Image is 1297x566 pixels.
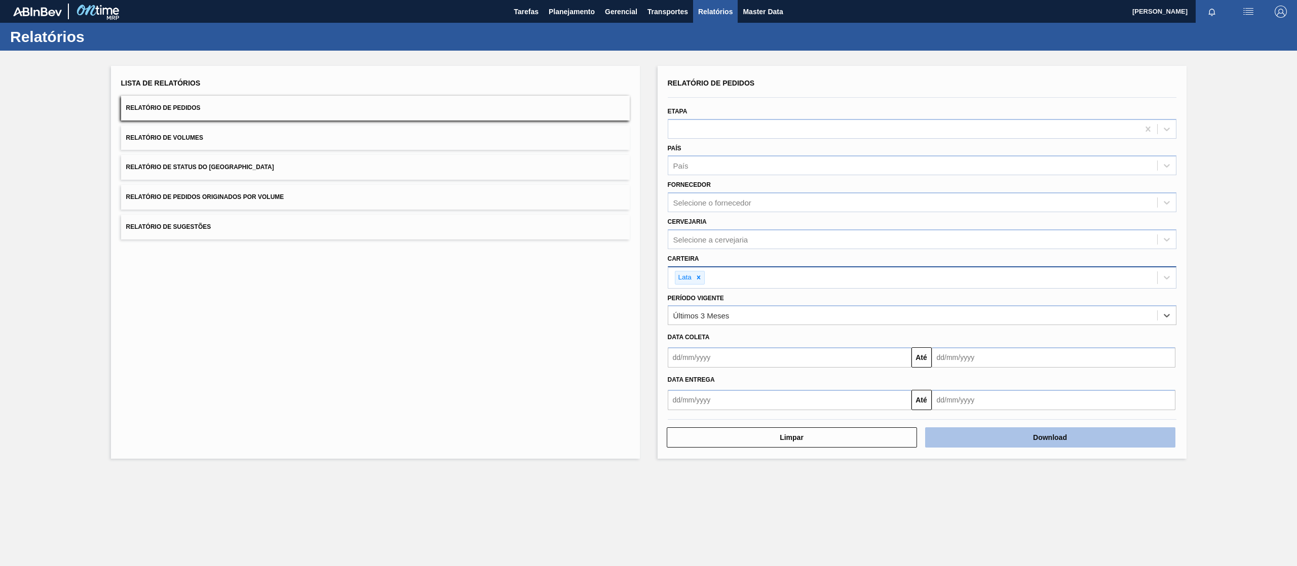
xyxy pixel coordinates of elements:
[668,334,710,341] span: Data coleta
[668,108,688,115] label: Etapa
[668,295,724,302] label: Período Vigente
[126,223,211,230] span: Relatório de Sugestões
[1275,6,1287,18] img: Logout
[13,7,62,16] img: TNhmsLtSVTkK8tSr43FrP2fwEKptu5GPRR3wAAAABJRU5ErkJggg==
[667,427,917,448] button: Limpar
[1196,5,1228,19] button: Notificações
[1242,6,1254,18] img: userActions
[668,181,711,188] label: Fornecedor
[911,390,932,410] button: Até
[668,218,707,225] label: Cervejaria
[668,347,911,368] input: dd/mm/yyyy
[605,6,637,18] span: Gerencial
[673,161,689,170] div: País
[668,145,681,152] label: País
[668,390,911,410] input: dd/mm/yyyy
[549,6,595,18] span: Planejamento
[126,164,274,171] span: Relatório de Status do [GEOGRAPHIC_DATA]
[514,6,539,18] span: Tarefas
[932,390,1175,410] input: dd/mm/yyyy
[668,376,715,383] span: Data entrega
[925,427,1175,448] button: Download
[911,347,932,368] button: Até
[126,104,201,111] span: Relatório de Pedidos
[698,6,733,18] span: Relatórios
[743,6,783,18] span: Master Data
[647,6,688,18] span: Transportes
[673,235,748,244] div: Selecione a cervejaria
[10,31,190,43] h1: Relatórios
[121,96,630,120] button: Relatório de Pedidos
[673,311,730,320] div: Últimos 3 Meses
[668,79,755,87] span: Relatório de Pedidos
[126,193,284,200] span: Relatório de Pedidos Originados por Volume
[675,271,693,284] div: Lata
[668,255,699,262] label: Carteira
[121,126,630,150] button: Relatório de Volumes
[121,185,630,210] button: Relatório de Pedidos Originados por Volume
[126,134,203,141] span: Relatório de Volumes
[121,215,630,239] button: Relatório de Sugestões
[673,198,751,207] div: Selecione o fornecedor
[121,79,201,87] span: Lista de Relatórios
[932,347,1175,368] input: dd/mm/yyyy
[121,155,630,180] button: Relatório de Status do [GEOGRAPHIC_DATA]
